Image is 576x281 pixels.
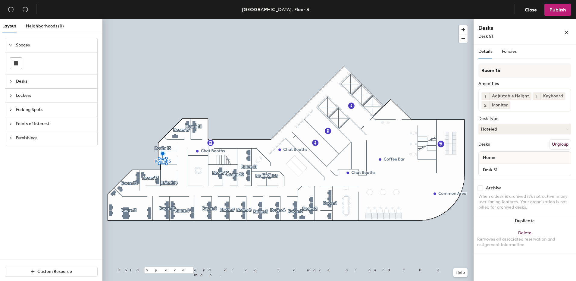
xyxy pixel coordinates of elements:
[478,194,571,210] div: When a desk is archived it's not active in any user-facing features. Your organization is not bil...
[549,139,571,150] button: Ungroup
[544,4,571,16] button: Publish
[16,117,94,131] span: Points of Interest
[453,268,468,277] button: Help
[16,38,94,52] span: Spaces
[478,116,571,121] div: Desk Type
[478,81,571,86] div: Amenities
[478,142,490,147] div: Desks
[19,4,31,16] button: Redo (⌘ + ⇧ + Z)
[16,131,94,145] span: Furnishings
[8,6,14,12] span: undo
[540,92,565,100] div: Keyboard
[242,6,309,13] div: [GEOGRAPHIC_DATA], Floor 3
[477,237,572,248] div: Removes all associated reservation and assignment information
[26,24,64,29] span: Neighborhoods (0)
[533,92,540,100] button: 1
[564,30,568,35] span: close
[489,92,531,100] div: Adjustable Height
[9,122,12,126] span: collapsed
[520,4,542,16] button: Close
[16,89,94,103] span: Lockers
[9,94,12,97] span: collapsed
[484,102,487,109] span: 2
[9,108,12,112] span: collapsed
[9,43,12,47] span: expanded
[485,93,486,99] span: 1
[481,92,489,100] button: 1
[478,24,545,32] h4: Desks
[16,103,94,117] span: Parking Spots
[480,166,570,174] input: Unnamed desk
[474,227,576,254] button: DeleteRemoves all associated reservation and assignment information
[486,186,502,191] div: Archive
[525,7,537,13] span: Close
[478,49,492,54] span: Details
[489,101,510,109] div: Monitor
[9,136,12,140] span: collapsed
[481,101,489,109] button: 2
[502,49,517,54] span: Policies
[5,4,17,16] button: Undo (⌘ + Z)
[549,7,566,13] span: Publish
[37,269,72,274] span: Custom Resource
[2,24,16,29] span: Layout
[9,80,12,83] span: collapsed
[5,267,98,276] button: Custom Resource
[478,34,493,39] span: Desk 51
[480,152,498,163] span: Name
[478,124,571,134] button: Hoteled
[16,74,94,88] span: Desks
[536,93,537,99] span: 1
[474,215,576,227] button: Duplicate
